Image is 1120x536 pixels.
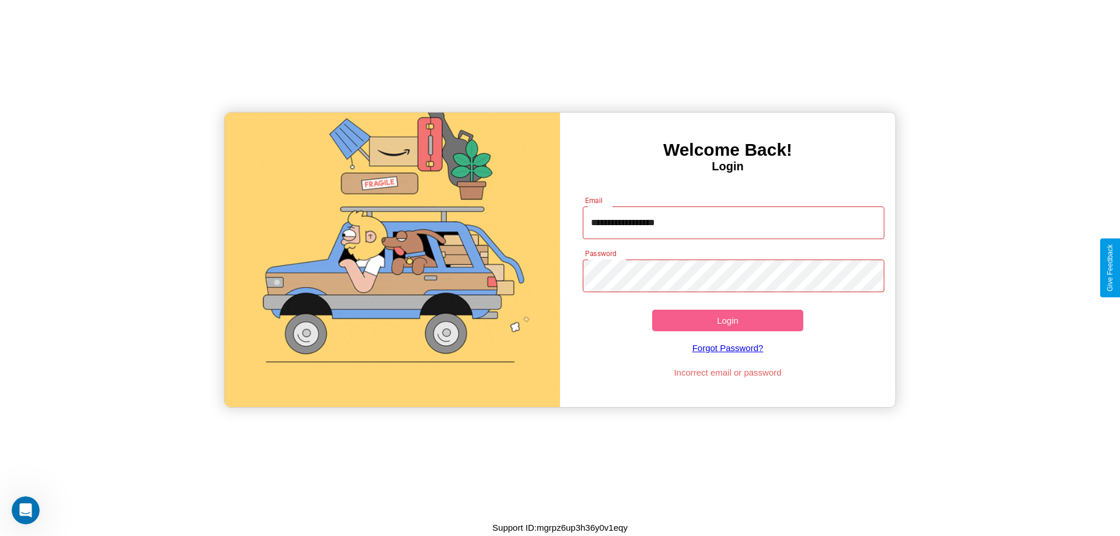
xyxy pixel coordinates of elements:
p: Support ID: mgrpz6up3h36y0v1eqy [492,520,628,535]
p: Incorrect email or password [577,365,879,380]
h3: Welcome Back! [560,140,895,160]
label: Password [585,248,616,258]
button: Login [652,310,803,331]
iframe: Intercom live chat [12,496,40,524]
label: Email [585,195,603,205]
div: Give Feedback [1106,244,1114,292]
h4: Login [560,160,895,173]
img: gif [225,113,560,407]
a: Forgot Password? [577,331,879,365]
